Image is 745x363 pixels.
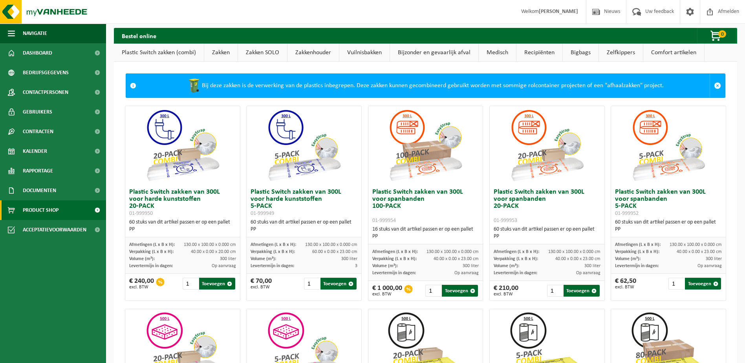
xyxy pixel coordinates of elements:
span: Afmetingen (L x B x H): [251,242,296,247]
span: Levertermijn in dagen: [251,264,294,268]
span: Navigatie [23,24,47,43]
span: 300 liter [463,264,479,268]
span: 130.00 x 100.00 x 0.000 cm [305,242,357,247]
div: 60 stuks van dit artikel passen er op een pallet [615,219,722,233]
span: Levertermijn in dagen: [129,264,173,268]
div: 60 stuks van dit artikel passen er op een pallet [494,226,600,240]
span: Product Shop [23,200,59,220]
div: € 62,50 [615,278,636,290]
span: excl. BTW [251,285,272,290]
h3: Plastic Switch zakken van 300L voor spanbanden 100-PACK [372,189,479,224]
a: Bigbags [563,44,599,62]
span: Documenten [23,181,56,200]
h3: Plastic Switch zakken van 300L voor harde kunststoffen 20-PACK [129,189,236,217]
span: Op aanvraag [576,271,600,275]
span: Kalender [23,141,47,161]
input: 1 [304,278,320,290]
span: Op aanvraag [454,271,479,275]
span: 40.00 x 0.00 x 20.00 cm [191,249,236,254]
span: 40.00 x 0.00 x 23.00 cm [555,257,600,261]
span: Dashboard [23,43,52,63]
div: PP [129,226,236,233]
span: 300 liter [706,257,722,261]
img: 01-999950 [143,106,222,185]
div: € 210,00 [494,285,518,297]
a: Bijzonder en gevaarlijk afval [390,44,478,62]
h3: Plastic Switch zakken van 300L voor harde kunststoffen 5-PACK [251,189,357,217]
span: 40.00 x 0.00 x 23.00 cm [677,249,722,254]
button: Toevoegen [442,285,478,297]
span: Levertermijn in dagen: [615,264,659,268]
div: Bij deze zakken is de verwerking van de plastics inbegrepen. Deze zakken kunnen gecombineerd gebr... [140,74,710,97]
button: Toevoegen [564,285,600,297]
span: Volume (m³): [372,264,398,268]
span: Volume (m³): [494,264,519,268]
div: € 70,00 [251,278,272,290]
span: excl. BTW [494,292,518,297]
span: 300 liter [584,264,600,268]
span: Contracten [23,122,53,141]
span: Op aanvraag [697,264,722,268]
img: 01-999952 [629,106,708,185]
a: Zakken SOLO [238,44,287,62]
span: 130.00 x 100.00 x 0.000 cm [426,249,479,254]
button: Toevoegen [685,278,721,290]
span: Levertermijn in dagen: [494,271,537,275]
span: 300 liter [341,257,357,261]
span: 130.00 x 100.00 x 0.000 cm [184,242,236,247]
img: WB-0240-HPE-GN-50.png [186,78,202,93]
span: Volume (m³): [615,257,641,261]
input: 1 [668,278,684,290]
span: 130.00 x 100.00 x 0.000 cm [670,242,722,247]
div: 60 stuks van dit artikel passen er op een pallet [251,219,357,233]
div: PP [494,233,600,240]
h2: Bestel online [114,28,164,43]
span: Bedrijfsgegevens [23,63,69,82]
span: 01-999954 [372,218,396,224]
span: Verpakking (L x B x H): [129,249,174,254]
a: Vuilnisbakken [339,44,390,62]
span: 01-999952 [615,211,639,216]
div: PP [615,226,722,233]
input: 1 [183,278,198,290]
span: excl. BTW [129,285,154,290]
a: Medisch [479,44,516,62]
strong: [PERSON_NAME] [539,9,578,15]
h3: Plastic Switch zakken van 300L voor spanbanden 20-PACK [494,189,600,224]
button: Toevoegen [320,278,357,290]
h3: Plastic Switch zakken van 300L voor spanbanden 5-PACK [615,189,722,217]
span: excl. BTW [615,285,636,290]
button: 0 [697,28,736,44]
span: 60.00 x 0.00 x 23.00 cm [312,249,357,254]
span: Rapportage [23,161,53,181]
div: € 1 000,00 [372,285,402,297]
span: Levertermijn in dagen: [372,271,416,275]
div: PP [251,226,357,233]
span: Afmetingen (L x B x H): [372,249,418,254]
span: Verpakking (L x B x H): [251,249,295,254]
button: Toevoegen [199,278,235,290]
span: Contactpersonen [23,82,68,102]
span: Acceptatievoorwaarden [23,220,86,240]
input: 1 [425,285,441,297]
span: Volume (m³): [251,257,276,261]
a: Zakkenhouder [287,44,339,62]
a: Sluit melding [710,74,725,97]
span: Op aanvraag [212,264,236,268]
span: Verpakking (L x B x H): [494,257,538,261]
span: 300 liter [220,257,236,261]
span: Afmetingen (L x B x H): [129,242,175,247]
span: Gebruikers [23,102,52,122]
a: Comfort artikelen [643,44,704,62]
span: Volume (m³): [129,257,155,261]
div: PP [372,233,479,240]
img: 01-999954 [386,106,465,185]
span: 01-999950 [129,211,153,216]
input: 1 [547,285,563,297]
span: 0 [718,30,726,38]
a: Plastic Switch zakken (combi) [114,44,204,62]
span: Afmetingen (L x B x H): [494,249,539,254]
span: excl. BTW [372,292,402,297]
span: 130.00 x 100.00 x 0.000 cm [548,249,600,254]
img: 01-999953 [508,106,586,185]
